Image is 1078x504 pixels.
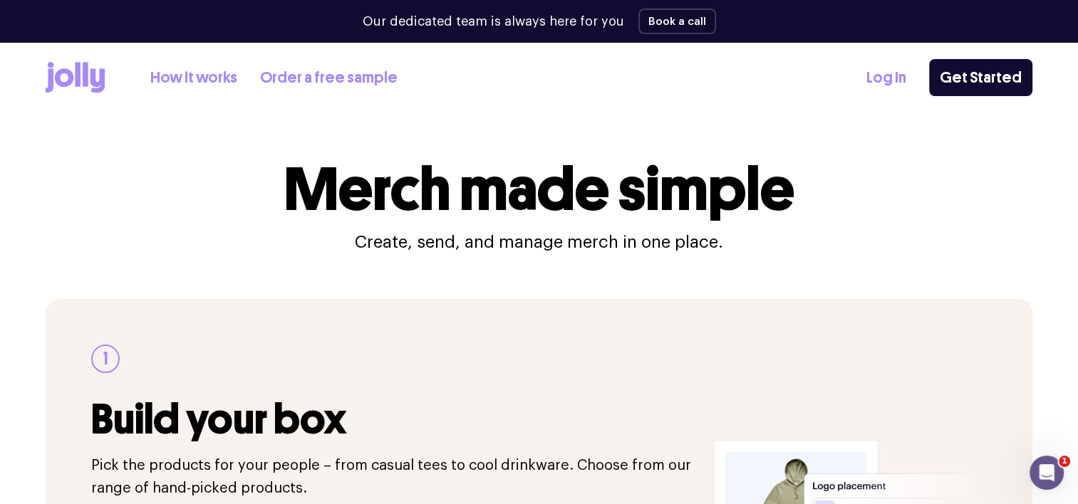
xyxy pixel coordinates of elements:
p: Create, send, and manage merch in one place. [355,231,723,253]
a: Get Started [929,59,1032,96]
span: 1 [1059,456,1070,467]
iframe: Intercom live chat [1030,456,1064,490]
div: 1 [91,345,120,373]
button: Book a call [638,9,716,34]
h3: Build your box [91,396,696,443]
a: How it works [150,66,237,90]
a: Log In [866,66,906,90]
a: Order a free sample [260,66,398,90]
p: Our dedicated team is always here for you [363,12,624,31]
h1: Merch made simple [284,159,794,219]
p: Pick the products for your people – from casual tees to cool drinkware. Choose from our range of ... [91,454,696,500]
